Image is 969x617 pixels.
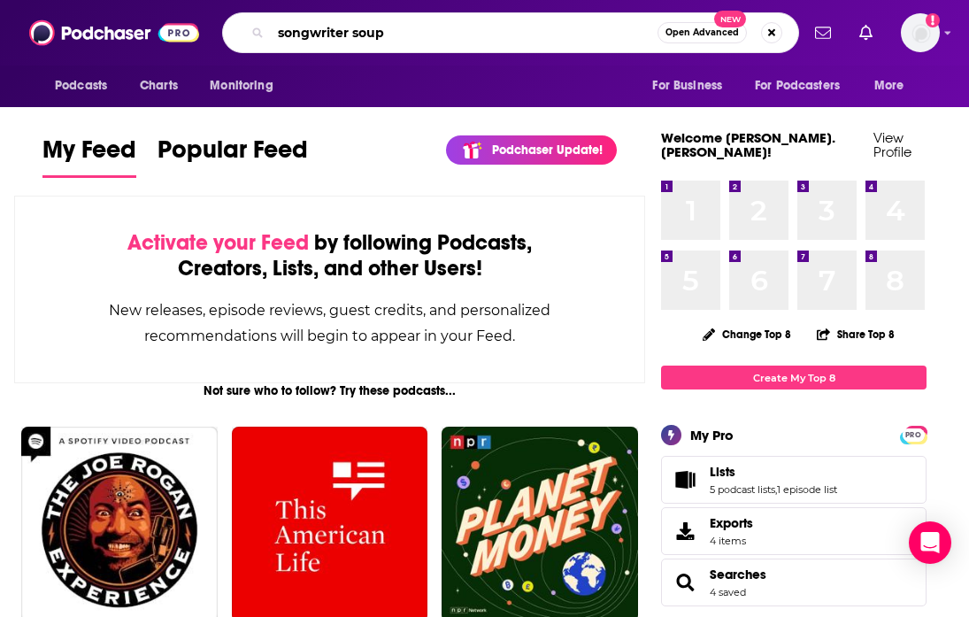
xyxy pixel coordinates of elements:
[710,567,766,582] a: Searches
[903,428,924,441] a: PRO
[55,73,107,98] span: Podcasts
[658,22,747,43] button: Open AdvancedNew
[909,521,951,564] div: Open Intercom Messenger
[901,13,940,52] button: Show profile menu
[862,69,927,103] button: open menu
[29,16,199,50] img: Podchaser - Follow, Share and Rate Podcasts
[14,383,645,398] div: Not sure who to follow? Try these podcasts...
[710,464,837,480] a: Lists
[42,135,136,175] span: My Feed
[140,73,178,98] span: Charts
[710,586,746,598] a: 4 saved
[873,129,911,160] a: View Profile
[667,570,703,595] a: Searches
[661,507,927,555] a: Exports
[692,323,802,345] button: Change Top 8
[652,73,722,98] span: For Business
[755,73,840,98] span: For Podcasters
[901,13,940,52] span: Logged in as heidi.egloff
[128,69,188,103] a: Charts
[158,135,308,178] a: Popular Feed
[710,515,753,531] span: Exports
[926,13,940,27] svg: Add a profile image
[775,483,777,496] span: ,
[874,73,904,98] span: More
[743,69,865,103] button: open menu
[42,69,130,103] button: open menu
[667,519,703,544] span: Exports
[640,69,744,103] button: open menu
[661,456,927,504] span: Lists
[104,297,556,349] div: New releases, episode reviews, guest credits, and personalized recommendations will begin to appe...
[492,143,603,158] p: Podchaser Update!
[222,12,799,53] div: Search podcasts, credits, & more...
[710,535,753,547] span: 4 items
[665,28,739,37] span: Open Advanced
[661,129,835,160] a: Welcome [PERSON_NAME].[PERSON_NAME]!
[158,135,308,175] span: Popular Feed
[903,428,924,442] span: PRO
[661,559,927,606] span: Searches
[808,18,838,48] a: Show notifications dropdown
[901,13,940,52] img: User Profile
[667,467,703,492] a: Lists
[816,317,896,351] button: Share Top 8
[710,464,735,480] span: Lists
[714,11,746,27] span: New
[852,18,880,48] a: Show notifications dropdown
[104,230,556,282] div: by following Podcasts, Creators, Lists, and other Users!
[661,366,927,389] a: Create My Top 8
[210,73,273,98] span: Monitoring
[690,427,734,443] div: My Pro
[777,483,837,496] a: 1 episode list
[271,19,658,47] input: Search podcasts, credits, & more...
[127,229,309,256] span: Activate your Feed
[710,483,775,496] a: 5 podcast lists
[42,135,136,178] a: My Feed
[197,69,296,103] button: open menu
